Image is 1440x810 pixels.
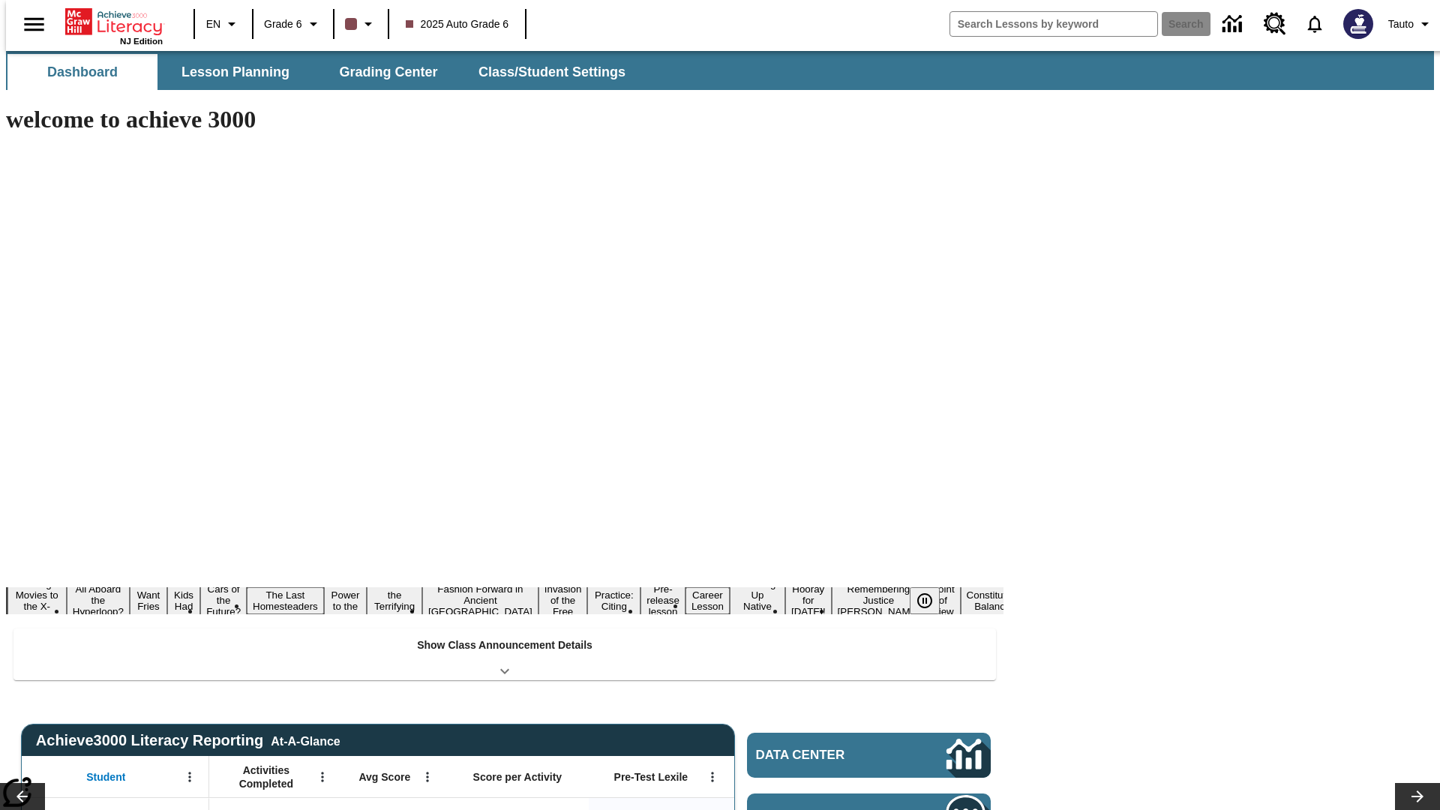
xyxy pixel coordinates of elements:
button: Slide 15 Hooray for Constitution Day! [785,581,832,619]
a: Data Center [747,733,991,778]
button: Slide 4 Dirty Jobs Kids Had To Do [167,565,200,637]
span: Grade 6 [264,16,302,32]
button: Open side menu [12,2,56,46]
a: Data Center [1213,4,1255,45]
button: Open Menu [178,766,201,788]
span: 2025 Auto Grade 6 [406,16,509,32]
button: Slide 13 Career Lesson [685,587,730,614]
button: Slide 8 Attack of the Terrifying Tomatoes [367,576,422,625]
button: Profile/Settings [1382,10,1440,37]
button: Slide 3 Do You Want Fries With That? [130,565,167,637]
span: Tauto [1388,16,1414,32]
button: Lesson Planning [160,54,310,90]
button: Slide 11 Mixed Practice: Citing Evidence [587,576,640,625]
button: Open Menu [416,766,439,788]
button: Slide 12 Pre-release lesson [640,581,685,619]
span: Student [86,770,125,784]
button: Slide 7 Solar Power to the People [324,576,367,625]
div: Show Class Announcement Details [13,628,996,680]
button: Grade: Grade 6, Select a grade [258,10,328,37]
span: Activities Completed [217,763,316,790]
button: Lesson carousel, Next [1395,783,1440,810]
div: SubNavbar [6,51,1434,90]
button: Class color is dark brown. Change class color [339,10,383,37]
h1: welcome to achieve 3000 [6,106,1003,133]
img: Avatar [1343,9,1373,39]
span: NJ Edition [120,37,163,46]
button: Open Menu [701,766,724,788]
span: EN [206,16,220,32]
button: Slide 16 Remembering Justice O'Connor [832,581,926,619]
button: Slide 18 The Constitution's Balancing Act [961,576,1033,625]
button: Slide 6 The Last Homesteaders [247,587,324,614]
button: Slide 5 Cars of the Future? [200,581,247,619]
a: Resource Center, Will open in new tab [1255,4,1295,44]
span: Pre-Test Lexile [614,770,688,784]
button: Slide 9 Fashion Forward in Ancient Rome [422,581,538,619]
button: Select a new avatar [1334,4,1382,43]
button: Slide 14 Cooking Up Native Traditions [730,576,785,625]
button: Pause [910,587,940,614]
a: Notifications [1295,4,1334,43]
span: Score per Activity [473,770,562,784]
span: Achieve3000 Literacy Reporting [36,732,340,749]
button: Dashboard [7,54,157,90]
a: Home [65,7,163,37]
div: SubNavbar [6,54,639,90]
span: Data Center [756,748,896,763]
button: Grading Center [313,54,463,90]
div: Pause [910,587,955,614]
span: Avg Score [358,770,410,784]
div: Home [65,5,163,46]
div: At-A-Glance [271,732,340,748]
button: Class/Student Settings [466,54,637,90]
button: Slide 1 Taking Movies to the X-Dimension [7,576,67,625]
button: Slide 2 All Aboard the Hyperloop? [67,581,130,619]
button: Open Menu [311,766,334,788]
p: Show Class Announcement Details [417,637,592,653]
button: Slide 10 The Invasion of the Free CD [538,570,588,631]
input: search field [950,12,1157,36]
button: Language: EN, Select a language [199,10,247,37]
